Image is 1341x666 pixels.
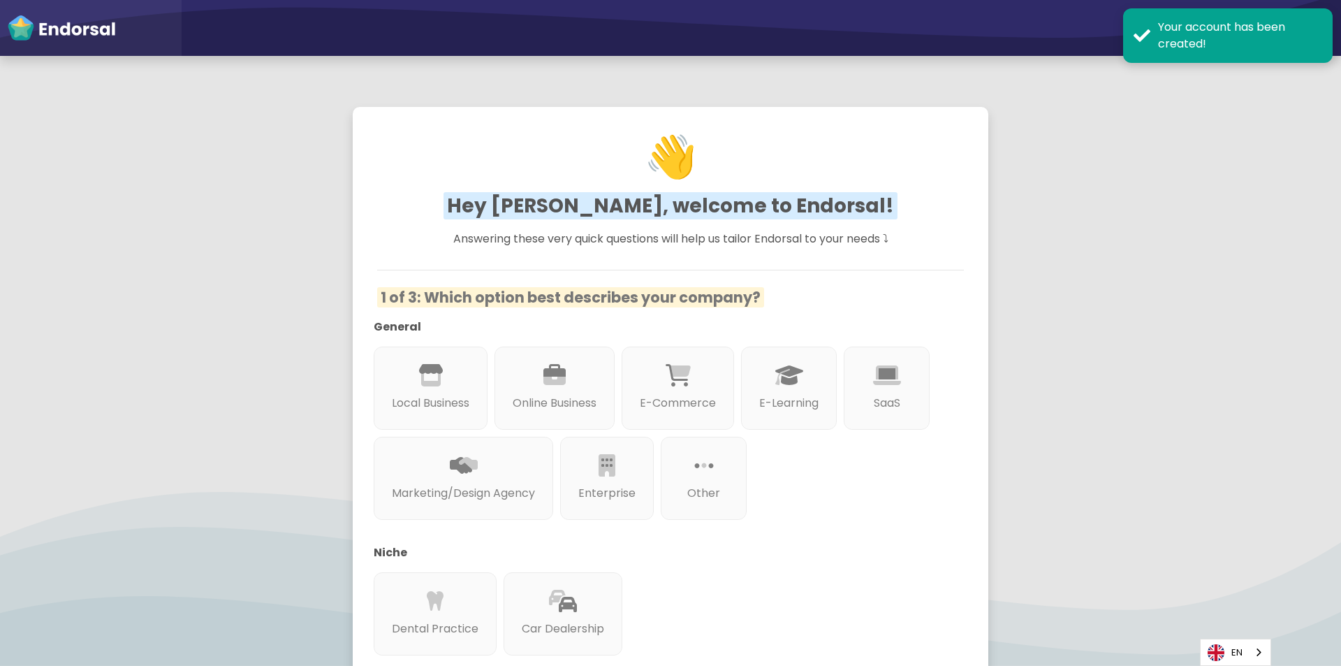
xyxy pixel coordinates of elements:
[759,395,819,412] p: E-Learning
[392,485,535,502] p: Marketing/Design Agency
[862,395,911,412] p: SaaS
[377,287,764,307] span: 1 of 3: Which option best describes your company?
[679,485,728,502] p: Other
[578,485,636,502] p: Enterprise
[453,231,888,247] span: Answering these very quick questions will help us tailor Endorsal to your needs ⤵︎
[381,57,960,256] h1: 👋
[444,192,897,219] span: Hey [PERSON_NAME], welcome to Endorsal!
[392,395,469,412] p: Local Business
[374,319,946,335] p: General
[513,395,596,412] p: Online Business
[392,621,478,637] p: Dental Practice
[7,14,116,42] img: endorsal-logo-white@2x.png
[522,621,604,637] p: Car Dealership
[1201,639,1270,665] a: EN
[640,395,716,412] p: E-Commerce
[1158,19,1322,52] div: Your account has been created!
[1200,639,1271,666] aside: Language selected: English
[1200,639,1271,666] div: Language
[374,544,946,561] p: Niche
